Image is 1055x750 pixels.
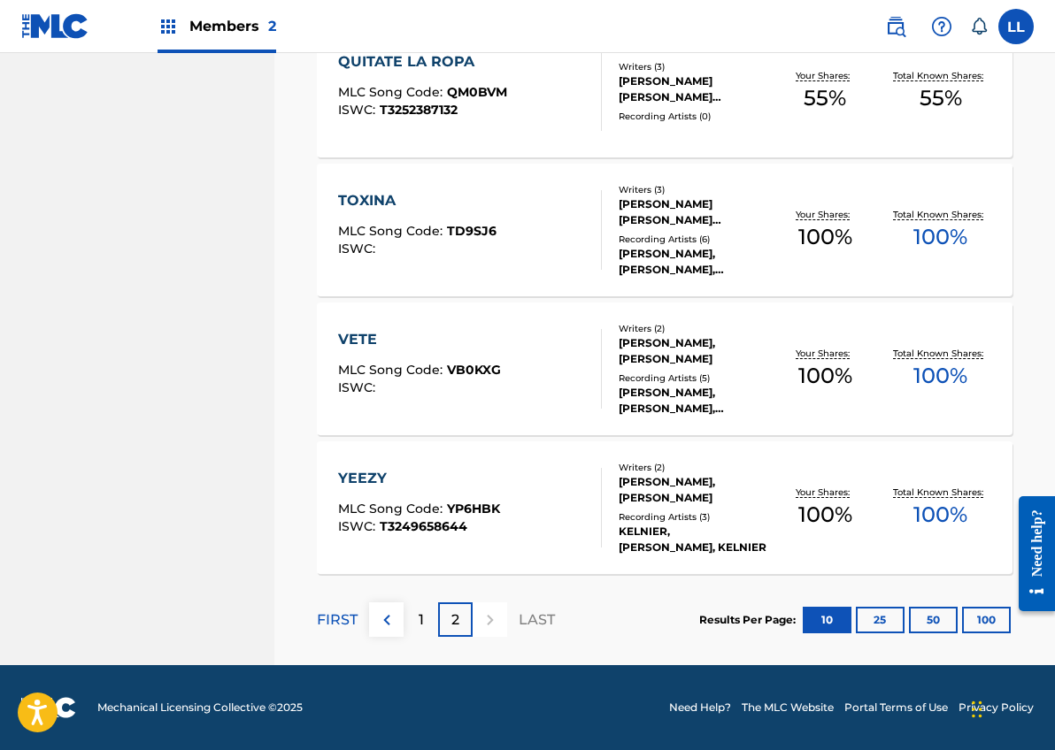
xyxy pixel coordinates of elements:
a: TOXINAMLC Song Code:TD9SJ6ISWC:Writers (3)[PERSON_NAME] [PERSON_NAME] [PERSON_NAME] [PERSON_NAME]... [317,164,1013,296]
img: MLC Logo [21,13,89,39]
a: Portal Terms of Use [844,700,948,716]
span: MLC Song Code : [338,362,447,378]
img: logo [21,697,76,718]
div: Drag [972,683,982,736]
span: Mechanical Licensing Collective © 2025 [97,700,303,716]
div: [PERSON_NAME], [PERSON_NAME] [619,335,767,367]
p: Total Known Shares: [893,69,988,82]
p: LAST [519,609,555,631]
span: T3252387132 [380,102,458,118]
span: MLC Song Code : [338,501,447,517]
p: Results Per Page: [699,612,800,628]
span: VB0KXG [447,362,501,378]
p: 1 [419,609,424,631]
button: 100 [962,607,1011,633]
div: Writers ( 3 ) [619,183,767,196]
a: VETEMLC Song Code:VB0KXGISWC:Writers (2)[PERSON_NAME], [PERSON_NAME]Recording Artists (5)[PERSON_... [317,302,1013,435]
p: Total Known Shares: [893,208,988,221]
p: Total Known Shares: [893,486,988,499]
div: QUITATE LA ROPA [338,51,507,73]
span: 100 % [798,221,852,253]
span: ISWC : [338,518,380,534]
span: ISWC : [338,241,380,256]
p: 2 [451,609,459,631]
span: 100 % [913,360,967,392]
span: T3249658644 [380,518,467,534]
iframe: Resource Center [1005,478,1055,630]
span: 55 % [804,82,846,114]
span: MLC Song Code : [338,84,447,100]
div: KELNIER, [PERSON_NAME], KELNIER [619,524,767,555]
div: [PERSON_NAME] [PERSON_NAME] [PERSON_NAME] [PERSON_NAME] [619,196,767,228]
span: YP6HBK [447,501,500,517]
button: 10 [803,607,851,633]
a: YEEZYMLC Song Code:YP6HBKISWC:T3249658644Writers (2)[PERSON_NAME], [PERSON_NAME]Recording Artists... [317,441,1013,574]
span: 100 % [798,360,852,392]
p: Your Shares: [796,486,854,499]
div: YEEZY [338,468,500,489]
div: Recording Artists ( 3 ) [619,510,767,524]
a: Public Search [878,9,913,44]
iframe: Chat Widget [966,665,1055,750]
span: Members [189,16,276,36]
img: search [885,16,906,37]
img: help [931,16,952,37]
span: 100 % [913,221,967,253]
div: Writers ( 2 ) [619,322,767,335]
span: ISWC : [338,379,380,395]
div: User Menu [998,9,1034,44]
div: Recording Artists ( 5 ) [619,371,767,385]
div: Help [924,9,959,44]
div: [PERSON_NAME] [PERSON_NAME] PRIMERA, [PERSON_NAME] [619,73,767,105]
div: [PERSON_NAME], [PERSON_NAME], [PERSON_NAME], [PERSON_NAME], [PERSON_NAME] [619,246,767,278]
a: Need Help? [669,700,731,716]
img: left [376,609,397,631]
p: Your Shares: [796,69,854,82]
div: VETE [338,329,501,350]
span: 2 [268,18,276,34]
span: 100 % [913,499,967,531]
p: Your Shares: [796,208,854,221]
span: TD9SJ6 [447,223,497,239]
div: Notifications [970,18,988,35]
a: The MLC Website [742,700,834,716]
div: TOXINA [338,190,497,211]
button: 50 [909,607,958,633]
div: Writers ( 3 ) [619,60,767,73]
span: ISWC : [338,102,380,118]
p: Your Shares: [796,347,854,360]
a: Privacy Policy [959,700,1034,716]
span: MLC Song Code : [338,223,447,239]
div: Writers ( 2 ) [619,461,767,474]
p: Total Known Shares: [893,347,988,360]
a: QUITATE LA ROPAMLC Song Code:QM0BVMISWC:T3252387132Writers (3)[PERSON_NAME] [PERSON_NAME] PRIMERA... [317,25,1013,157]
p: FIRST [317,609,358,631]
span: QM0BVM [447,84,507,100]
img: Top Rightsholders [158,16,179,37]
span: 55 % [920,82,962,114]
div: [PERSON_NAME], [PERSON_NAME] [619,474,767,506]
div: Recording Artists ( 6 ) [619,233,767,246]
button: 25 [856,607,905,633]
div: Recording Artists ( 0 ) [619,110,767,123]
div: [PERSON_NAME], [PERSON_NAME], [PERSON_NAME], [PERSON_NAME], [PERSON_NAME] [619,385,767,417]
span: 100 % [798,499,852,531]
